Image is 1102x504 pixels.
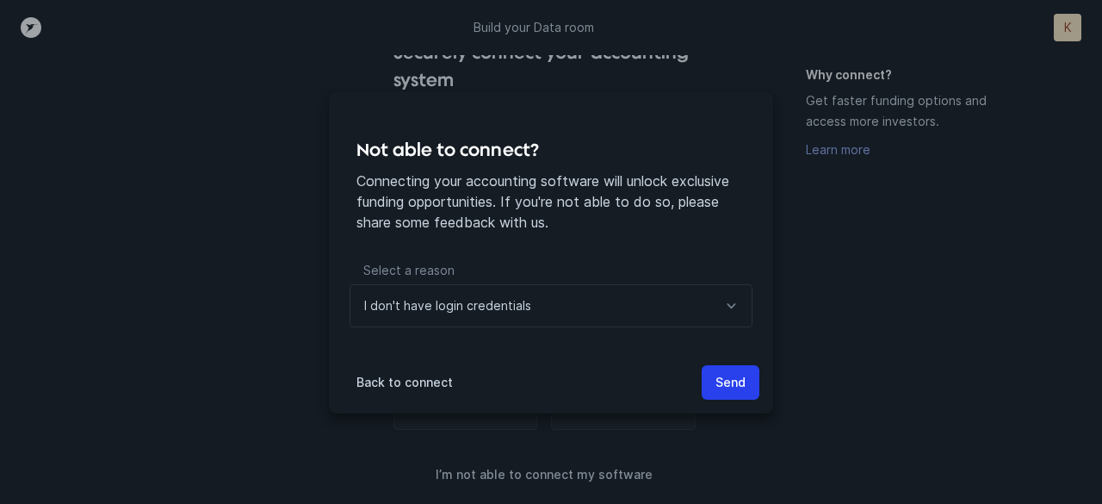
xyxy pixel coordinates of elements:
[364,296,531,316] p: I don't have login credentials
[702,365,759,400] button: Send
[356,136,746,164] h4: Not able to connect?
[356,171,746,233] p: Connecting your accounting software will unlock exclusive funding opportunities. If you're not ab...
[715,372,746,393] p: Send
[356,372,453,393] p: Back to connect
[350,260,752,284] p: Select a reason
[343,365,467,400] button: Back to connect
